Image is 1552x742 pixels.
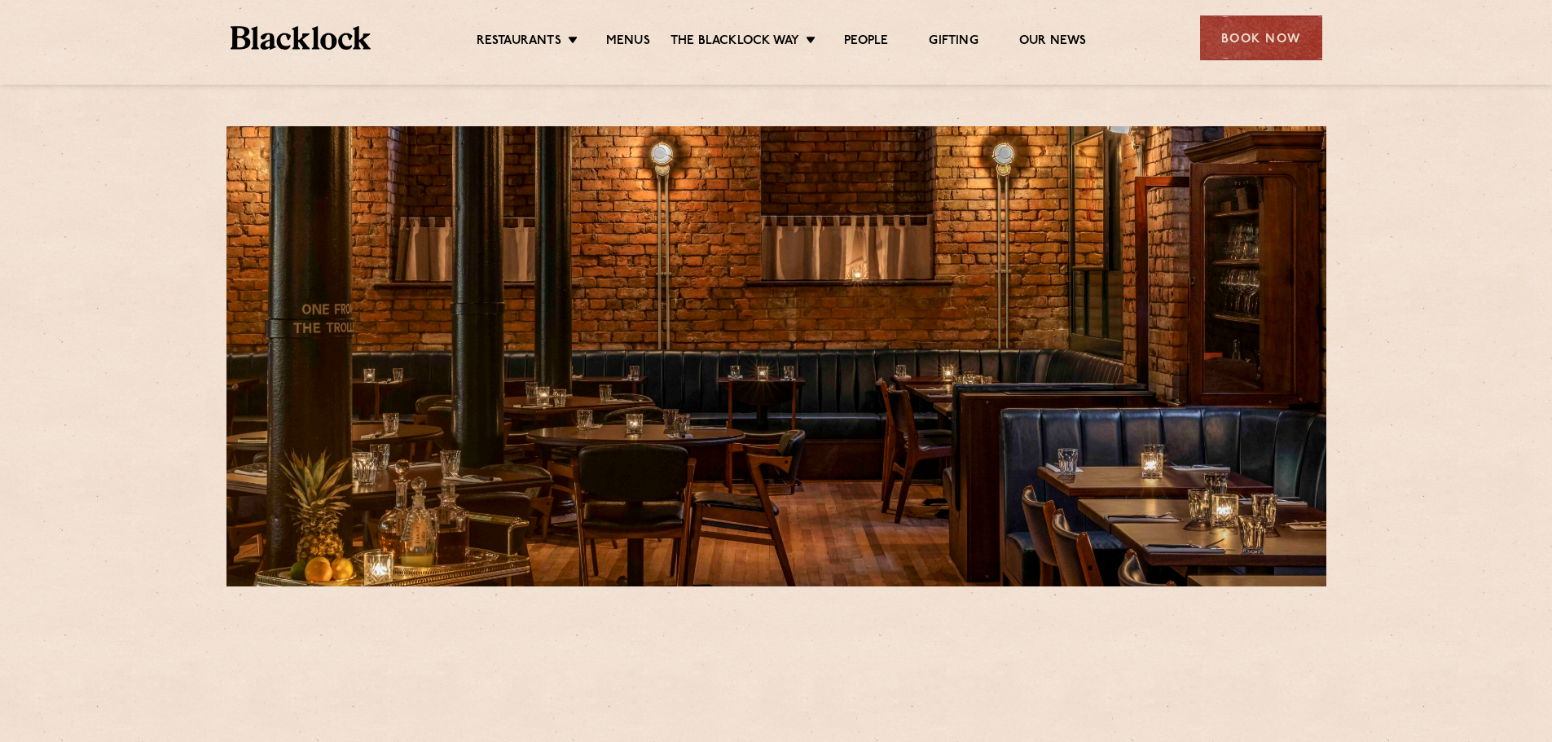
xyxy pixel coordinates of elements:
a: Gifting [929,33,978,51]
a: Our News [1019,33,1087,51]
div: Book Now [1200,15,1322,60]
a: People [844,33,888,51]
a: Menus [606,33,650,51]
a: The Blacklock Way [670,33,799,51]
img: BL_Textured_Logo-footer-cropped.svg [231,26,372,50]
a: Restaurants [477,33,561,51]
